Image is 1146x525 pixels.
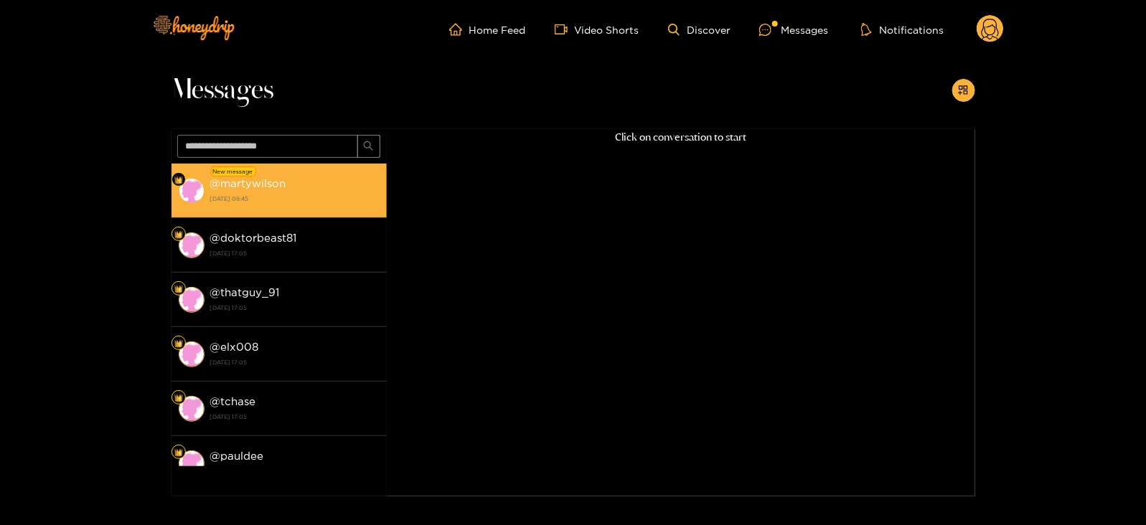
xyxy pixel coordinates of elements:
img: conversation [179,341,205,367]
div: Messages [759,22,828,38]
img: Fan Level [174,448,183,457]
img: conversation [179,232,205,258]
strong: [DATE] 17:05 [210,301,380,314]
a: Home Feed [449,23,526,36]
a: Video Shorts [555,23,639,36]
img: Fan Level [174,230,183,239]
strong: @ doktorbeast81 [210,232,297,244]
button: Notifications [857,22,948,37]
span: search [363,141,374,153]
img: conversation [179,396,205,422]
a: Discover [668,24,731,36]
img: conversation [179,450,205,476]
button: search [357,135,380,158]
strong: @ pauldee [210,450,264,462]
strong: [DATE] 17:05 [210,356,380,369]
strong: @ thatguy_91 [210,286,280,298]
strong: [DATE] 08:45 [210,192,380,205]
img: conversation [179,178,205,204]
strong: @ elx008 [210,341,259,353]
img: conversation [179,287,205,313]
strong: [DATE] 17:05 [210,247,380,260]
strong: @ martywilson [210,177,286,189]
img: Fan Level [174,176,183,184]
img: Fan Level [174,339,183,348]
span: video-camera [555,23,575,36]
div: New message [211,166,256,176]
strong: [DATE] 17:05 [210,465,380,478]
span: Messages [172,73,274,108]
p: Click on conversation to start [387,129,975,146]
strong: @ tchase [210,395,256,407]
span: home [449,23,469,36]
span: appstore-add [958,85,969,97]
button: appstore-add [952,79,975,102]
img: Fan Level [174,285,183,293]
strong: [DATE] 17:05 [210,410,380,423]
img: Fan Level [174,394,183,402]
